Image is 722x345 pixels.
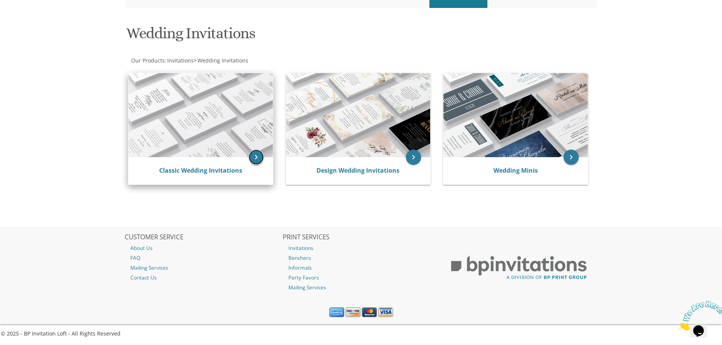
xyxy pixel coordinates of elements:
a: Design Wedding Invitations [316,166,399,175]
img: Classic Wedding Invitations [128,73,273,157]
span: > [194,57,248,64]
a: keyboard_arrow_right [406,150,421,165]
img: American Express [329,308,344,317]
a: Invitations [283,243,440,253]
a: FAQ [125,253,282,263]
img: BP Print Group [440,249,597,287]
a: Party Favors [283,273,440,283]
div: : [125,57,361,64]
a: Mailing Services [125,263,282,273]
iframe: chat widget [675,298,722,334]
a: Benchers [283,253,440,263]
a: Classic Wedding Invitations [159,166,242,175]
h1: Wedding Invitations [126,25,435,47]
a: keyboard_arrow_right [249,150,264,165]
a: Wedding Invitations [197,57,248,64]
span: Invitations [167,57,194,64]
a: Invitations [166,57,194,64]
a: Informals [283,263,440,273]
a: Our Products [130,57,165,64]
h2: PRINT SERVICES [283,234,440,241]
img: Chat attention grabber [3,3,50,33]
a: Contact Us [125,273,282,283]
img: Discover [346,308,360,317]
a: keyboard_arrow_right [564,150,579,165]
img: Design Wedding Invitations [286,73,431,157]
img: Visa [378,308,393,317]
img: Wedding Minis [443,73,588,157]
a: Wedding Minis [493,166,538,175]
a: About Us [125,243,282,253]
a: Mailing Services [283,283,440,292]
img: MasterCard [362,308,377,317]
h2: CUSTOMER SERVICE [125,234,282,241]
